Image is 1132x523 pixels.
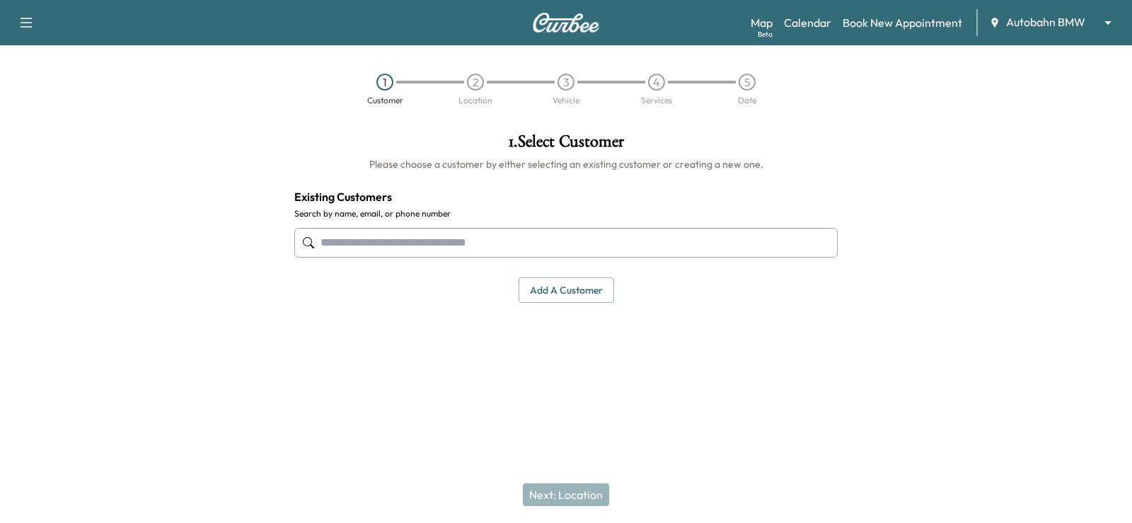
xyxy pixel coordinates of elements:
[758,29,773,40] div: Beta
[294,133,838,157] h1: 1 . Select Customer
[376,74,393,91] div: 1
[1006,14,1085,30] span: Autobahn BMW
[294,208,838,219] label: Search by name, email, or phone number
[553,96,579,105] div: Vehicle
[784,14,831,31] a: Calendar
[843,14,962,31] a: Book New Appointment
[739,74,756,91] div: 5
[467,74,484,91] div: 2
[367,96,403,105] div: Customer
[751,14,773,31] a: MapBeta
[648,74,665,91] div: 4
[519,277,614,304] button: Add a customer
[458,96,492,105] div: Location
[641,96,672,105] div: Services
[294,188,838,205] h4: Existing Customers
[738,96,756,105] div: Date
[558,74,574,91] div: 3
[294,157,838,171] h6: Please choose a customer by either selecting an existing customer or creating a new one.
[532,13,600,33] img: Curbee Logo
